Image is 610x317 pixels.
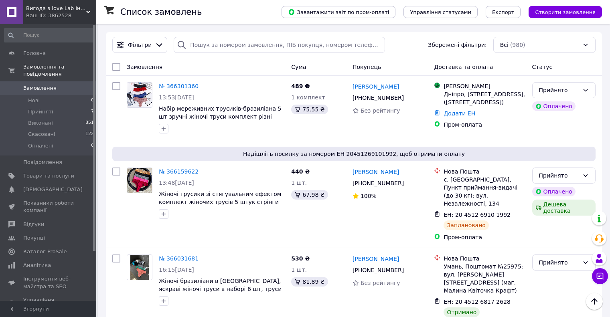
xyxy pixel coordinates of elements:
div: 75.55 ₴ [291,105,328,114]
a: № 366301360 [159,83,199,89]
a: [PERSON_NAME] [353,168,399,176]
span: Збережені фільтри: [428,41,486,49]
span: 0 [91,97,94,104]
span: 1 шт. [291,267,307,273]
a: Жіночі бразиліани в [GEOGRAPHIC_DATA], яскраві жіночі труси в наборі 6 шт, труси для дівчат [159,278,282,300]
span: Управління статусами [410,9,471,15]
span: Створити замовлення [535,9,596,15]
div: Дешева доставка [532,200,596,216]
span: (980) [510,42,525,48]
span: Завантажити звіт по пром-оплаті [288,8,389,16]
div: Пром-оплата [444,121,525,129]
a: Жіночі трусики зі стягувальним ефектом комплект жіночих трусів 5 штук стрінги на високій посадці ... [159,191,281,213]
span: [DEMOGRAPHIC_DATA] [23,186,83,193]
img: Фото товару [127,168,152,193]
button: Завантажити звіт по пром-оплаті [282,6,395,18]
button: Створити замовлення [529,6,602,18]
span: Нові [28,97,40,104]
span: 7 [91,108,94,115]
button: Експорт [486,6,521,18]
span: Показники роботи компанії [23,200,74,214]
div: [PHONE_NUMBER] [351,265,405,276]
span: Головна [23,50,46,57]
span: Скасовані [28,131,55,138]
a: Додати ЕН [444,110,475,117]
span: 0 [91,142,94,149]
span: Покупці [23,234,45,242]
a: № 366031681 [159,255,199,262]
div: Отримано [444,307,480,317]
span: Надішліть посилку за номером ЕН 20451269101992, щоб отримати оплату [116,150,592,158]
a: Фото товару [127,254,152,280]
img: Фото товару [130,255,149,280]
span: Відгуки [23,221,44,228]
a: [PERSON_NAME] [353,255,399,263]
span: Товари та послуги [23,172,74,180]
span: Управління сайтом [23,297,74,311]
span: Аналітика [23,262,51,269]
div: Дніпро, [STREET_ADDRESS], ([STREET_ADDRESS]) [444,90,525,106]
div: Прийнято [539,86,579,95]
a: Фото товару [127,82,152,108]
span: Всі [500,41,509,49]
a: № 366159622 [159,168,199,175]
span: 530 ₴ [291,255,310,262]
span: Інструменти веб-майстра та SEO [23,275,74,290]
span: 122 [85,131,94,138]
input: Пошук [4,28,95,42]
div: Оплачено [532,101,576,111]
span: ЕН: 20 4512 6817 2628 [444,299,511,305]
a: Створити замовлення [521,8,602,15]
span: Без рейтингу [361,107,400,114]
a: Набір мереживних трусиків-бразиліана 5 шт зручні жіночі труси комплект різні кольори [159,105,282,128]
span: ЕН: 20 4512 6910 1992 [444,212,511,218]
div: 81.89 ₴ [291,277,328,287]
a: [PERSON_NAME] [353,83,399,91]
div: 67.98 ₴ [291,190,328,200]
span: 13:53[DATE] [159,94,194,101]
div: Умань, Поштомат №25975: вул. [PERSON_NAME][STREET_ADDRESS] (маг. Малина Квіточка Крафт) [444,262,525,295]
button: Чат з покупцем [592,268,608,284]
div: [PERSON_NAME] [444,82,525,90]
div: Нова Пошта [444,168,525,176]
span: 489 ₴ [291,83,310,89]
span: Доставка та оплата [434,64,493,70]
div: Заплановано [444,220,489,230]
span: Оплачені [28,142,53,149]
span: Замовлення та повідомлення [23,63,96,78]
div: с. [GEOGRAPHIC_DATA], Пункт приймання-видачі (до 30 кг): вул. Незалежності, 134 [444,176,525,208]
span: Покупець [353,64,381,70]
div: Пром-оплата [444,233,525,241]
span: 1 комплект [291,94,325,101]
span: Без рейтингу [361,280,400,286]
span: 1 шт. [291,180,307,186]
h1: Список замовлень [120,7,202,17]
span: 16:15[DATE] [159,267,194,273]
span: Статус [532,64,553,70]
input: Пошук за номером замовлення, ПІБ покупця, номером телефону, Email, номером накладної [174,37,385,53]
span: Замовлення [23,85,57,92]
span: Фільтри [128,41,152,49]
div: Прийнято [539,258,579,267]
span: Вигода з love Lab Інтернет-магазин сміливих подарунків [26,5,86,12]
div: Прийнято [539,171,579,180]
button: Управління статусами [403,6,478,18]
span: 13:48[DATE] [159,180,194,186]
span: Експорт [492,9,515,15]
div: [PHONE_NUMBER] [351,178,405,189]
div: Оплачено [532,187,576,196]
span: Повідомлення [23,159,62,166]
span: 440 ₴ [291,168,310,175]
span: Прийняті [28,108,53,115]
span: Cума [291,64,306,70]
span: Каталог ProSale [23,248,67,255]
button: Наверх [586,293,603,310]
span: 851 [85,119,94,127]
div: [PHONE_NUMBER] [351,92,405,103]
span: Замовлення [127,64,162,70]
img: Фото товару [127,83,152,107]
span: 100% [361,193,377,199]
